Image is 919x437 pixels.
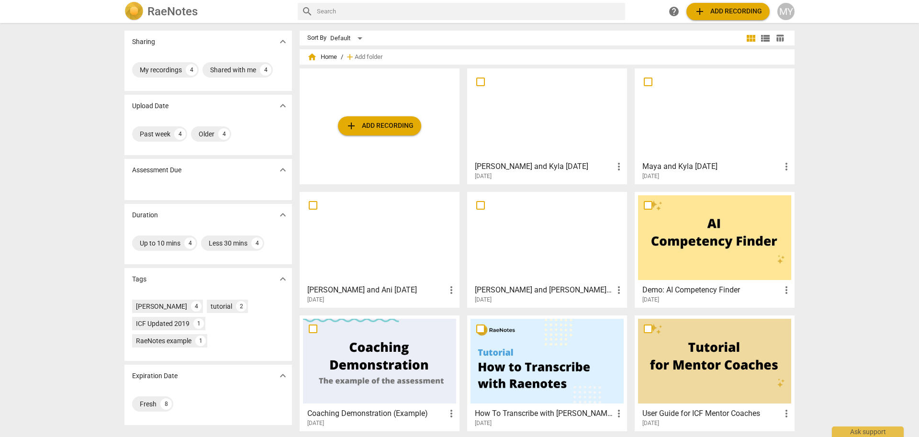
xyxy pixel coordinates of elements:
span: [DATE] [642,296,659,304]
span: expand_more [277,370,289,381]
span: add [346,120,357,132]
h3: How To Transcribe with RaeNotes [475,408,613,419]
span: expand_more [277,273,289,285]
span: view_module [745,33,757,44]
h3: Maya and Kyla Sept 6 [475,161,613,172]
span: add [694,6,706,17]
div: 4 [218,128,230,140]
span: expand_more [277,209,289,221]
button: Table view [773,31,787,45]
span: more_vert [781,284,792,296]
button: Tile view [744,31,758,45]
div: ICF Updated 2019 [136,319,190,328]
span: more_vert [446,284,457,296]
span: view_list [760,33,771,44]
h3: Coaching Demonstration (Example) [307,408,446,419]
span: [DATE] [642,172,659,180]
button: Show more [276,99,290,113]
div: 4 [186,64,197,76]
button: Show more [276,272,290,286]
span: Add recording [346,120,414,132]
a: Maya and Kyla [DATE][DATE] [638,72,791,180]
p: Duration [132,210,158,220]
p: Tags [132,274,146,284]
span: [DATE] [307,296,324,304]
img: Logo [124,2,144,21]
p: Expiration Date [132,371,178,381]
span: more_vert [781,408,792,419]
span: expand_more [277,36,289,47]
span: [DATE] [475,296,492,304]
div: Less 30 mins [209,238,247,248]
h3: Maya and Andrea Sept 2 [475,284,613,296]
span: table_chart [775,34,785,43]
div: [PERSON_NAME] [136,302,187,311]
div: Ask support [832,426,904,437]
button: MY [777,3,795,20]
span: expand_more [277,100,289,112]
a: [PERSON_NAME] and Ani [DATE][DATE] [303,195,456,303]
span: expand_more [277,164,289,176]
button: Show more [276,34,290,49]
a: LogoRaeNotes [124,2,290,21]
div: 4 [174,128,186,140]
span: / [341,54,343,61]
span: more_vert [781,161,792,172]
button: Upload [686,3,770,20]
span: [DATE] [475,172,492,180]
div: RaeNotes example [136,336,191,346]
span: more_vert [446,408,457,419]
h3: Maya and Kyla Sept 5 [642,161,781,172]
a: Demo: AI Competency Finder[DATE] [638,195,791,303]
p: Assessment Due [132,165,181,175]
a: [PERSON_NAME] and Kyla [DATE][DATE] [471,72,624,180]
span: [DATE] [307,419,324,427]
div: Up to 10 mins [140,238,180,248]
span: more_vert [613,408,625,419]
div: 4 [191,301,202,312]
div: tutorial [211,302,232,311]
span: Home [307,52,337,62]
a: [PERSON_NAME] and [PERSON_NAME] [DATE][DATE] [471,195,624,303]
button: Show more [276,369,290,383]
span: help [668,6,680,17]
div: 8 [160,398,172,410]
div: 4 [260,64,271,76]
h3: Maya and Ani Sept 5 [307,284,446,296]
input: Search [317,4,621,19]
button: Show more [276,208,290,222]
button: Show more [276,163,290,177]
button: Upload [338,116,421,135]
span: [DATE] [642,419,659,427]
h3: User Guide for ICF Mentor Coaches [642,408,781,419]
div: My recordings [140,65,182,75]
div: Fresh [140,399,157,409]
div: Past week [140,129,170,139]
a: Coaching Demonstration (Example)[DATE] [303,319,456,427]
span: add [345,52,355,62]
div: 4 [184,237,196,249]
div: 2 [236,301,247,312]
div: 1 [193,318,204,329]
span: Add recording [694,6,762,17]
span: search [302,6,313,17]
span: home [307,52,317,62]
div: 4 [251,237,263,249]
div: Older [199,129,214,139]
button: List view [758,31,773,45]
p: Upload Date [132,101,168,111]
span: more_vert [613,161,625,172]
a: How To Transcribe with [PERSON_NAME][DATE] [471,319,624,427]
div: Default [330,31,366,46]
span: more_vert [613,284,625,296]
div: 1 [195,336,206,346]
a: Help [665,3,683,20]
h2: RaeNotes [147,5,198,18]
p: Sharing [132,37,155,47]
div: Sort By [307,34,326,42]
div: Shared with me [210,65,256,75]
h3: Demo: AI Competency Finder [642,284,781,296]
a: User Guide for ICF Mentor Coaches[DATE] [638,319,791,427]
span: [DATE] [475,419,492,427]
